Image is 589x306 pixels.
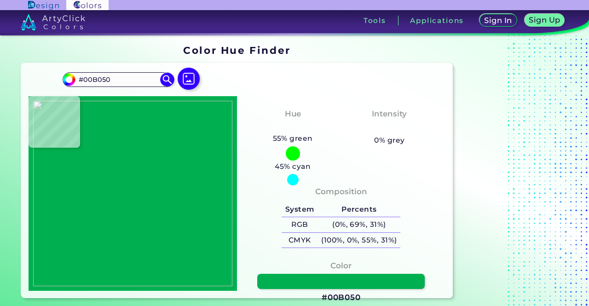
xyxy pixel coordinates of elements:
a: Sign In [479,14,517,27]
h5: (100%, 0%, 55%, 31%) [318,233,401,248]
h5: Percents [318,202,401,217]
h5: 45% cyan [271,161,314,173]
a: Sign Up [524,14,565,27]
h4: Color [330,259,352,272]
h5: System [282,202,318,217]
h3: #00B050 [322,292,361,303]
h4: Composition [315,185,367,198]
h3: Vibrant [370,122,410,133]
h3: Tools [364,17,386,24]
h5: Sign In [484,17,512,24]
h5: RGB [282,217,318,232]
input: type color.. [75,73,161,86]
img: icon picture [178,68,200,90]
h5: Sign Up [529,16,560,24]
img: 446623ce-4cf4-4395-a29c-036de3840155 [33,101,232,286]
h1: Color Hue Finder [183,43,290,57]
img: logo_artyclick_colors_white.svg [21,14,86,30]
img: ArtyClick Design logo [28,1,59,10]
h4: Hue [285,107,301,121]
h4: Intensity [372,107,407,121]
h3: Green-Cyan [264,122,322,133]
img: icon search [160,73,174,87]
h5: 0% grey [374,134,404,146]
h5: (0%, 69%, 31%) [318,217,401,232]
h5: CMYK [282,233,318,248]
h5: 55% green [269,133,317,144]
h3: Applications [410,17,464,24]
